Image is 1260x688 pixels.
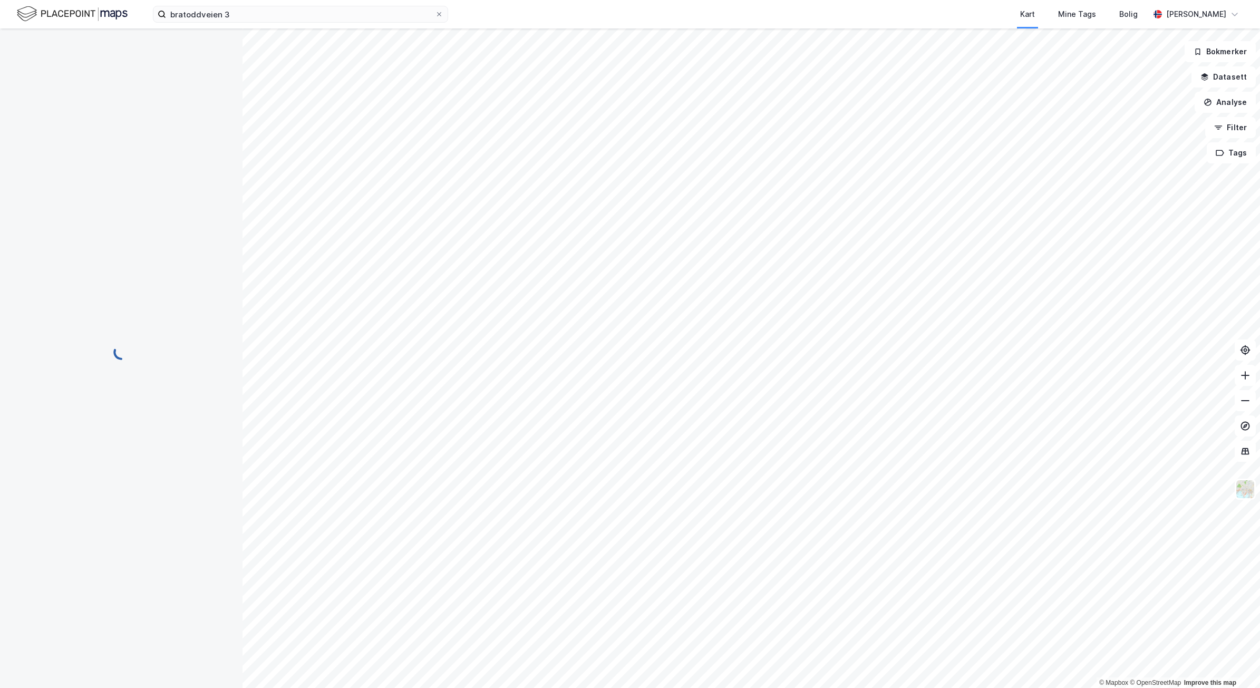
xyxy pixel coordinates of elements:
img: logo.f888ab2527a4732fd821a326f86c7f29.svg [17,5,128,23]
img: spinner.a6d8c91a73a9ac5275cf975e30b51cfb.svg [113,344,130,361]
button: Tags [1207,142,1256,163]
div: Kart [1020,8,1035,21]
iframe: Chat Widget [1207,637,1260,688]
button: Analyse [1195,92,1256,113]
button: Filter [1205,117,1256,138]
input: Søk på adresse, matrikkel, gårdeiere, leietakere eller personer [166,6,435,22]
a: Improve this map [1184,679,1236,686]
button: Datasett [1191,66,1256,88]
img: Z [1235,479,1255,499]
div: Bolig [1119,8,1138,21]
div: [PERSON_NAME] [1166,8,1226,21]
a: Mapbox [1099,679,1128,686]
div: Mine Tags [1058,8,1096,21]
button: Bokmerker [1185,41,1256,62]
div: Kontrollprogram for chat [1207,637,1260,688]
a: OpenStreetMap [1130,679,1181,686]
